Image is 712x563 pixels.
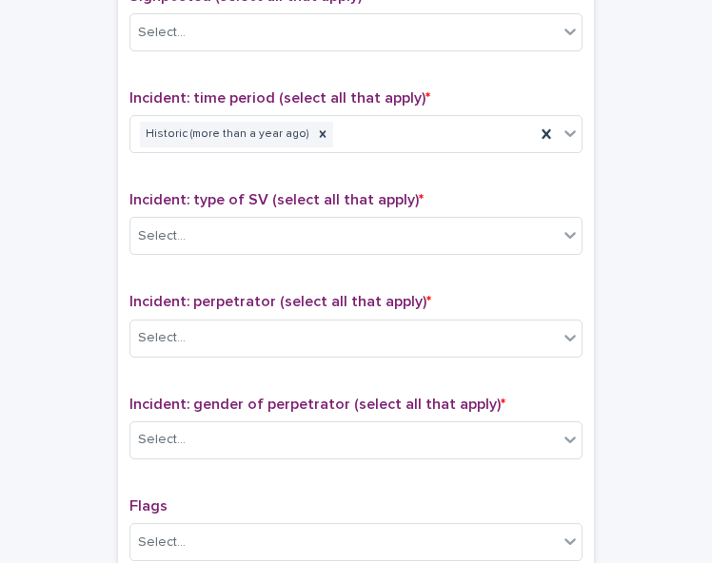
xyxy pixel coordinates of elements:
[138,226,186,246] div: Select...
[129,498,168,514] span: Flags
[129,192,424,207] span: Incident: type of SV (select all that apply)
[138,430,186,450] div: Select...
[129,397,505,412] span: Incident: gender of perpetrator (select all that apply)
[129,294,431,309] span: Incident: perpetrator (select all that apply)
[140,122,312,147] div: Historic (more than a year ago)
[138,23,186,43] div: Select...
[138,533,186,553] div: Select...
[138,328,186,348] div: Select...
[129,90,430,106] span: Incident: time period (select all that apply)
